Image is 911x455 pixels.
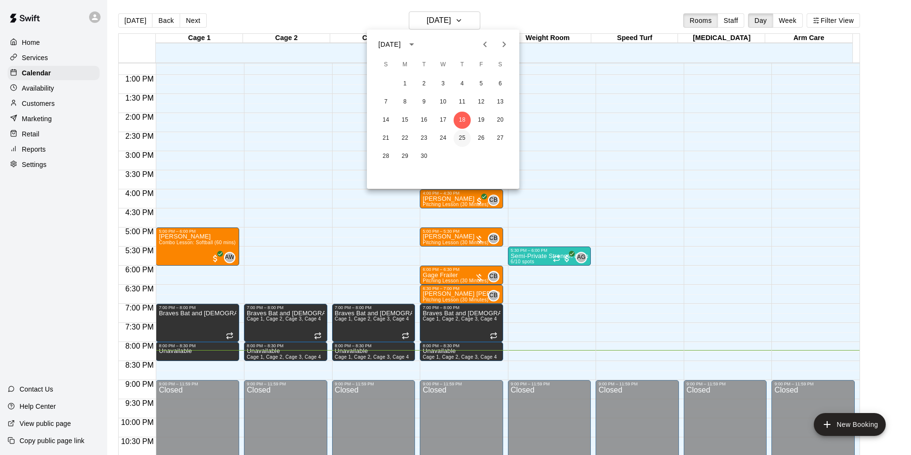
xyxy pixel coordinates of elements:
button: 25 [454,130,471,147]
button: 11 [454,93,471,111]
button: 23 [415,130,433,147]
button: 20 [492,112,509,129]
button: 16 [415,112,433,129]
span: Friday [473,55,490,74]
span: Tuesday [415,55,433,74]
button: 15 [396,112,414,129]
button: 5 [473,75,490,93]
span: Saturday [492,55,509,74]
button: 24 [435,130,452,147]
button: 26 [473,130,490,147]
button: 13 [492,93,509,111]
span: Thursday [454,55,471,74]
button: 6 [492,75,509,93]
button: 2 [415,75,433,93]
button: 3 [435,75,452,93]
button: 29 [396,148,414,165]
button: 10 [435,93,452,111]
span: Monday [396,55,414,74]
button: 17 [435,112,452,129]
button: 28 [377,148,395,165]
button: calendar view is open, switch to year view [404,36,420,52]
button: Previous month [476,35,495,54]
button: 21 [377,130,395,147]
div: [DATE] [378,40,401,50]
button: 1 [396,75,414,93]
button: 18 [454,112,471,129]
button: 27 [492,130,509,147]
button: 22 [396,130,414,147]
button: 9 [415,93,433,111]
button: 14 [377,112,395,129]
span: Sunday [377,55,395,74]
button: Next month [495,35,514,54]
span: Wednesday [435,55,452,74]
button: 12 [473,93,490,111]
button: 30 [415,148,433,165]
button: 4 [454,75,471,93]
button: 19 [473,112,490,129]
button: 7 [377,93,395,111]
button: 8 [396,93,414,111]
